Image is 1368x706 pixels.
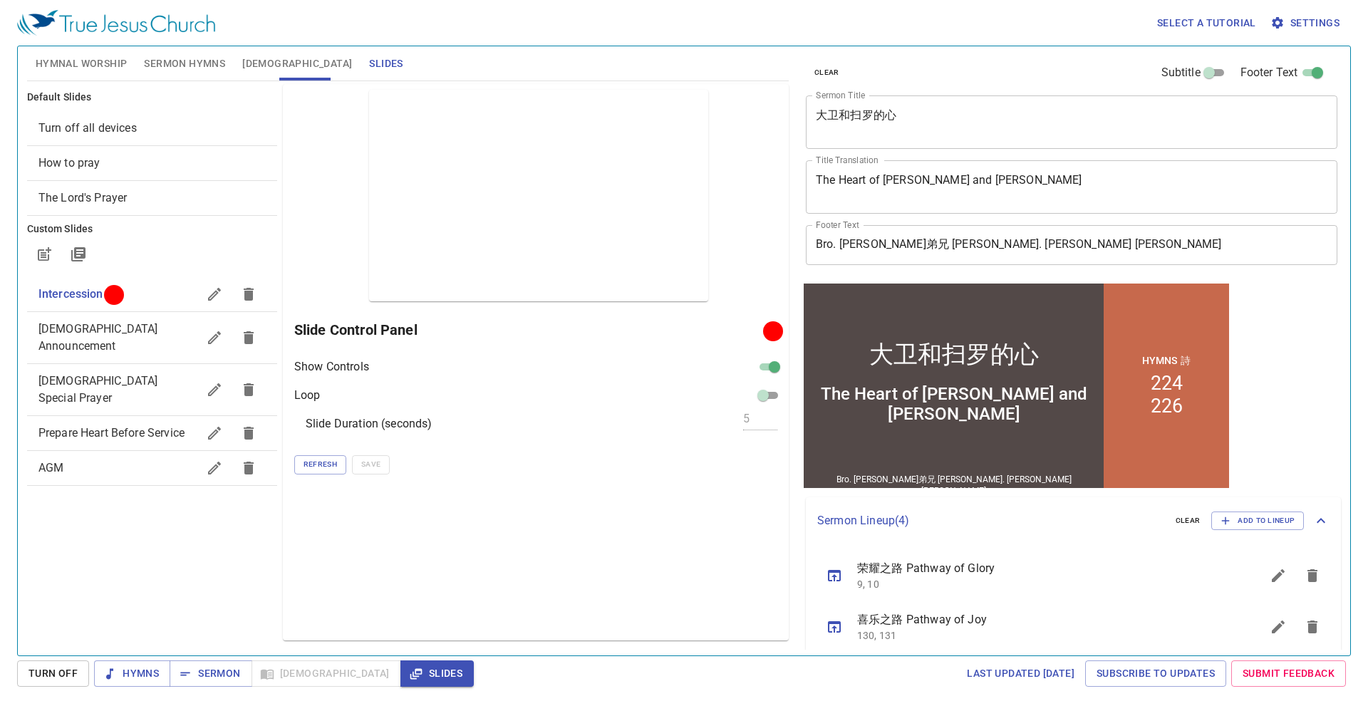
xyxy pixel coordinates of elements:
[1167,512,1209,529] button: clear
[38,121,137,135] span: [object Object]
[27,90,277,105] h6: Default Slides
[1273,14,1339,32] span: Settings
[38,156,100,170] span: [object Object]
[857,611,1227,628] span: 喜乐之路 Pathway of Joy
[38,374,158,405] span: Evangelical Special Prayer
[94,660,170,687] button: Hymns
[17,660,89,687] button: Turn Off
[242,55,352,73] span: [DEMOGRAPHIC_DATA]
[294,358,369,375] p: Show Controls
[412,665,462,682] span: Slides
[1268,10,1345,36] button: Settings
[857,628,1227,643] p: 130, 131
[38,191,128,204] span: [object Object]
[27,451,277,485] div: AGM
[806,497,1341,544] div: Sermon Lineup(4)clearAdd to Lineup
[27,364,277,415] div: [DEMOGRAPHIC_DATA] Special Prayer
[1221,514,1295,527] span: Add to Lineup
[814,66,839,79] span: clear
[961,660,1080,687] a: Last updated [DATE]
[27,222,277,237] h6: Custom Slides
[342,74,390,88] p: Hymns 詩
[1085,660,1226,687] a: Subscribe to Updates
[1151,10,1262,36] button: Select a tutorial
[27,181,277,215] div: The Lord's Prayer
[181,665,240,682] span: Sermon
[967,665,1074,682] span: Last updated [DATE]
[8,194,300,216] div: Bro. [PERSON_NAME]弟兄 [PERSON_NAME]. [PERSON_NAME] [PERSON_NAME]
[294,318,768,341] h6: Slide Control Panel
[1231,660,1346,687] a: Submit Feedback
[27,146,277,180] div: How to pray
[27,111,277,145] div: Turn off all devices
[857,560,1227,577] span: 荣耀之路 Pathway of Glory
[105,665,159,682] span: Hymns
[38,322,158,353] span: Church Announcement
[27,277,277,311] div: Intercession
[306,415,432,432] p: Slide Duration (seconds)
[294,455,346,474] button: Refresh
[170,660,252,687] button: Sermon
[857,577,1227,591] p: 9, 10
[38,426,185,440] span: Prepare Heart Before Service
[27,416,277,450] div: Prepare Heart Before Service
[1211,512,1304,530] button: Add to Lineup
[38,461,63,474] span: AGM
[816,108,1327,135] textarea: 大卫和扫罗的心
[17,10,215,36] img: True Jesus Church
[400,660,474,687] button: Slides
[38,287,103,301] span: Intercession
[351,115,383,137] li: 226
[1097,665,1215,682] span: Subscribe to Updates
[816,173,1327,200] textarea: The Heart of [PERSON_NAME] and [PERSON_NAME]
[1243,665,1335,682] span: Submit Feedback
[304,458,337,471] span: Refresh
[1161,64,1201,81] span: Subtitle
[369,55,403,73] span: Slides
[1157,14,1256,32] span: Select a tutorial
[806,64,848,81] button: clear
[27,312,277,363] div: [DEMOGRAPHIC_DATA] Announcement
[351,92,383,115] li: 224
[1240,64,1298,81] span: Footer Text
[1176,514,1201,527] span: clear
[144,55,225,73] span: Sermon Hymns
[294,387,321,404] p: Loop
[817,512,1164,529] p: Sermon Lineup ( 4 )
[36,55,128,73] span: Hymnal Worship
[800,280,1233,492] iframe: from-child
[28,665,78,682] span: Turn Off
